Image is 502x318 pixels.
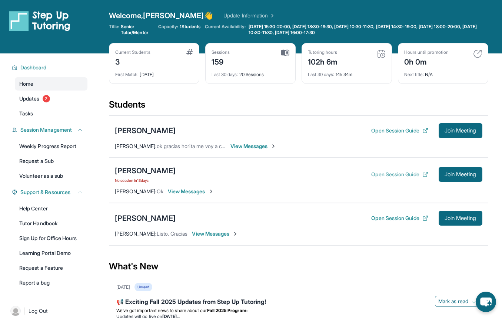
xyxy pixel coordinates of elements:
[180,24,200,30] span: 1 Students
[404,55,449,67] div: 0h 0m
[157,188,163,194] span: Ok
[115,55,150,67] div: 3
[115,165,176,176] div: [PERSON_NAME]
[43,95,50,102] span: 2
[404,67,482,78] div: N/A
[208,188,214,194] img: Chevron-Right
[134,283,152,291] div: Unread
[15,92,87,105] a: Updates2
[121,24,154,36] span: Senior Tutor/Mentor
[10,306,21,316] img: user-img
[377,49,386,58] img: card
[24,306,26,315] span: |
[115,67,193,78] div: [DATE]
[270,143,276,149] img: Chevron-Right
[15,232,87,245] a: Sign Up for Office Hours
[404,49,449,55] div: Hours until promotion
[15,217,87,230] a: Tutor Handbook
[445,128,476,133] span: Join Meeting
[439,123,482,138] button: Join Meeting
[268,12,275,19] img: Chevron Right
[15,261,87,275] a: Request a Feature
[439,211,482,226] button: Join Meeting
[445,216,476,220] span: Join Meeting
[17,126,83,134] button: Session Management
[157,230,188,237] span: Listo. Gracias
[212,49,230,55] div: Sessions
[15,246,87,260] a: Learning Portal Demo
[308,72,335,77] span: Last 30 days :
[230,142,277,150] span: View Messages
[205,24,246,36] span: Current Availability:
[438,298,469,305] span: Mark as read
[192,230,238,237] span: View Messages
[116,284,130,290] div: [DATE]
[371,171,428,178] button: Open Session Guide
[404,72,424,77] span: Next title :
[109,24,119,36] span: Title:
[109,250,488,283] div: What's New
[15,107,87,120] a: Tasks
[19,95,40,102] span: Updates
[20,64,47,71] span: Dashboard
[109,10,213,21] span: Welcome, [PERSON_NAME] 👋
[19,110,33,117] span: Tasks
[223,12,275,19] a: Update Information
[115,177,176,183] span: No session in 13 days
[116,308,207,313] span: We’ve got important news to share about our
[15,276,87,289] a: Report a bug
[15,154,87,168] a: Request a Sub
[247,24,488,36] a: [DATE] 15:30-20:00, [DATE] 18:30-19:30, [DATE] 10:30-11:30, [DATE] 14:30-19:00, [DATE] 18:00-20:0...
[371,127,428,134] button: Open Session Guide
[232,231,238,237] img: Chevron-Right
[17,188,83,196] button: Support & Resources
[439,167,482,182] button: Join Meeting
[308,49,338,55] div: Tutoring hours
[20,126,72,134] span: Session Management
[308,55,338,67] div: 102h 6m
[212,55,230,67] div: 159
[435,296,481,307] button: Mark as read
[445,172,476,177] span: Join Meeting
[15,202,87,215] a: Help Center
[109,99,488,115] div: Students
[476,292,496,312] button: chat-button
[371,214,428,222] button: Open Session Guide
[212,67,289,78] div: 20 Sessions
[168,188,214,195] span: View Messages
[15,140,87,153] a: Weekly Progress Report
[29,307,48,315] span: Log Out
[115,143,157,149] span: [PERSON_NAME] :
[115,125,176,136] div: [PERSON_NAME]
[15,77,87,91] a: Home
[115,49,150,55] div: Current Students
[212,72,238,77] span: Last 30 days :
[308,67,386,78] div: 14h 34m
[207,308,247,313] strong: Fall 2025 Program:
[19,80,33,88] span: Home
[9,10,70,31] img: logo
[186,49,193,55] img: card
[115,188,157,194] span: [PERSON_NAME] :
[472,298,478,304] img: Mark as read
[115,213,176,223] div: [PERSON_NAME]
[115,72,139,77] span: First Match :
[15,169,87,183] a: Volunteer as a sub
[20,188,70,196] span: Support & Resources
[115,230,157,237] span: [PERSON_NAME] :
[158,24,179,30] span: Capacity:
[249,24,486,36] span: [DATE] 15:30-20:00, [DATE] 18:30-19:30, [DATE] 10:30-11:30, [DATE] 14:30-19:00, [DATE] 18:00-20:0...
[473,49,482,58] img: card
[157,143,239,149] span: ok gracias horita me voy a conectar
[116,297,481,308] div: 📢 Exciting Fall 2025 Updates from Step Up Tutoring!
[17,64,83,71] button: Dashboard
[281,49,289,56] img: card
